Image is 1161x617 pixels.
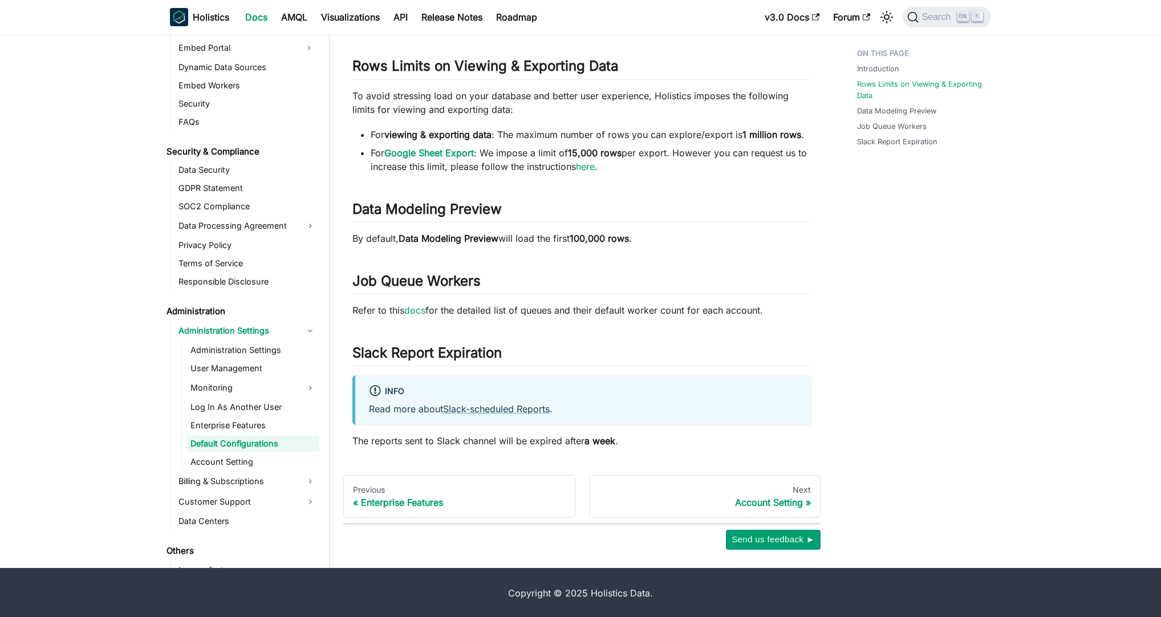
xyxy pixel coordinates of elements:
li: For : The maximum number of rows you can explore/export is . [371,128,811,141]
a: HolisticsHolistics [170,8,229,26]
a: Account Setting [187,454,319,470]
div: info [369,384,798,399]
div: Enterprise Features [353,497,566,508]
a: Introduction [857,63,899,74]
a: GDPR Statement [175,180,319,196]
a: Data Modeling Preview [857,105,936,116]
div: Previous [353,485,566,495]
strong: 15,000 rows [568,147,622,159]
a: v3.0 Docs [758,8,826,26]
a: Visualizations [314,8,387,26]
p: By default, will load the first . [352,232,811,245]
h2: Rows Limits on Viewing & Exporting Data [352,58,811,79]
p: Refer to this for the detailed list of queues and their default worker count for each account. [352,303,811,317]
h2: Slack Report Expiration [352,344,811,366]
b: Holistics [193,10,229,24]
a: Google Sheet Export [384,147,474,159]
h2: Data Modeling Preview [352,201,811,222]
a: Others [163,543,319,559]
a: Dynamic Data Sources [175,59,319,75]
button: Switch between dark and light mode (currently light mode) [878,8,896,26]
p: To avoid stressing load on your database and better user experience, Holistics imposes the follow... [352,89,811,116]
a: Default Configurations [187,436,319,452]
a: Job Queue Workers [857,121,927,132]
a: User Management [187,360,319,376]
strong: Data Modeling Preview [399,233,498,244]
a: FAQs [175,114,319,130]
a: Data Centers [175,513,319,529]
a: AMQL [274,8,314,26]
a: Embed Portal [175,39,299,57]
a: SOC2 Compliance [175,198,319,214]
a: Slack-scheduled Reports [443,403,550,415]
a: Data Processing Agreement [175,217,319,235]
a: here [576,161,595,172]
a: docs [404,305,425,316]
a: Customer Support [175,493,319,511]
div: Next [599,485,811,495]
button: Expand sidebar category 'Embed Portal' [299,39,319,57]
a: Forum [826,8,877,26]
button: Search (Ctrl+K) [903,7,991,27]
a: Rows Limits on Viewing & Exporting Data [857,79,984,100]
strong: viewing & exporting data [384,129,492,140]
a: Embed Workers [175,78,319,94]
div: Copyright © 2025 Holistics Data. [218,586,943,600]
strong: a week [584,435,615,446]
strong: 100,000 rows [570,233,629,244]
a: Release Notes [415,8,489,26]
a: API [387,8,415,26]
a: Administration Settings [187,342,319,358]
a: Monitoring [187,379,319,397]
kbd: K [972,11,983,22]
a: Security [175,96,319,112]
a: PreviousEnterprise Features [343,475,575,518]
a: Log In As Another User [187,399,319,415]
a: Administration Settings [175,322,319,340]
span: Send us feedback ► [732,532,815,547]
a: Slack Report Expiration [857,136,937,147]
span: Search [919,12,958,22]
a: Responsible Disclosure [175,274,319,290]
a: Billing & Subscriptions [175,472,319,490]
h2: Job Queue Workers [352,273,811,294]
strong: 1 million rows [742,129,801,140]
li: For : We impose a limit of per export. However you can request us to increase this limit, please ... [371,146,811,173]
img: Holistics [170,8,188,26]
a: Legacy features [175,561,319,579]
a: Terms of Service [175,255,319,271]
nav: Docs pages [343,475,821,518]
a: Roadmap [489,8,544,26]
a: Security & Compliance [163,144,319,160]
button: Send us feedback ► [726,530,821,549]
p: The reports sent to Slack channel will be expired after . [352,434,811,448]
a: Enterprise Features [187,417,319,433]
a: Administration [163,303,319,319]
a: NextAccount Setting [589,475,821,518]
a: Data Security [175,162,319,178]
p: Read more about . [369,402,798,416]
div: Account Setting [599,497,811,508]
a: Privacy Policy [175,237,319,253]
a: Docs [238,8,274,26]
